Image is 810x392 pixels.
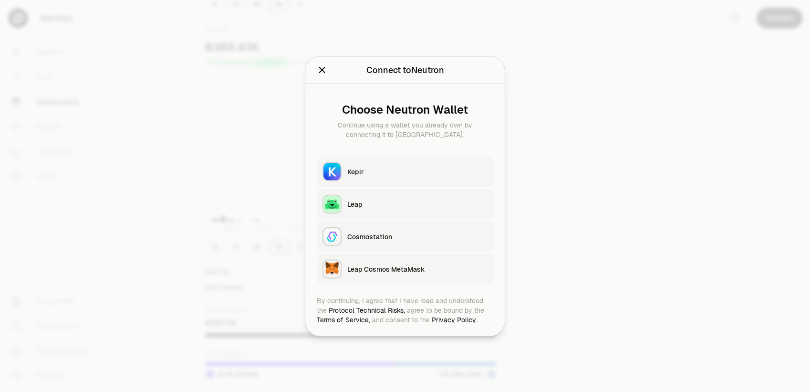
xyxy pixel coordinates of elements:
a: Protocol Technical Risks, [329,306,405,314]
a: Terms of Service, [317,315,370,324]
button: CosmostationCosmostation [317,221,493,252]
div: Leap [347,199,488,209]
div: Leap Cosmos MetaMask [347,264,488,274]
div: Choose Neutron Wallet [324,103,486,116]
div: By continuing, I agree that I have read and understood the agree to be bound by the and consent t... [317,296,493,324]
button: KeplrKeplr [317,156,493,187]
img: Leap Cosmos MetaMask [323,260,341,277]
div: Continue using a wallet you already own by connecting it to [GEOGRAPHIC_DATA]. [324,120,486,139]
button: Leap Cosmos MetaMaskLeap Cosmos MetaMask [317,254,493,284]
a: Privacy Policy. [432,315,477,324]
div: Cosmostation [347,232,488,241]
div: Connect to Neutron [366,63,444,76]
button: Close [317,63,327,76]
img: Keplr [323,163,341,180]
img: Cosmostation [323,228,341,245]
img: Leap [323,195,341,212]
div: Keplr [347,167,488,176]
button: LeapLeap [317,189,493,219]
